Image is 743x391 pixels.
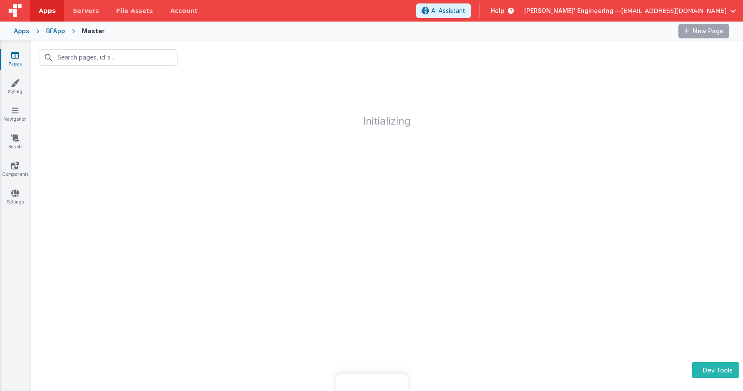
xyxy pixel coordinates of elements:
button: [PERSON_NAME]' Engineering — [EMAIL_ADDRESS][DOMAIN_NAME] [524,6,736,15]
span: File Assets [116,6,153,15]
span: AI Assistant [431,6,465,15]
div: Apps [14,27,29,35]
span: Servers [73,6,99,15]
span: Help [491,6,504,15]
button: New Page [678,24,729,38]
span: [EMAIL_ADDRESS][DOMAIN_NAME] [621,6,727,15]
h1: Initializing [31,74,743,127]
button: AI Assistant [416,3,471,18]
input: Search pages, id's ... [40,49,177,66]
button: Dev Tools [692,362,739,378]
span: [PERSON_NAME]' Engineering — [524,6,621,15]
div: Master [82,27,105,35]
div: BFApp [46,27,65,35]
span: Apps [39,6,56,15]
